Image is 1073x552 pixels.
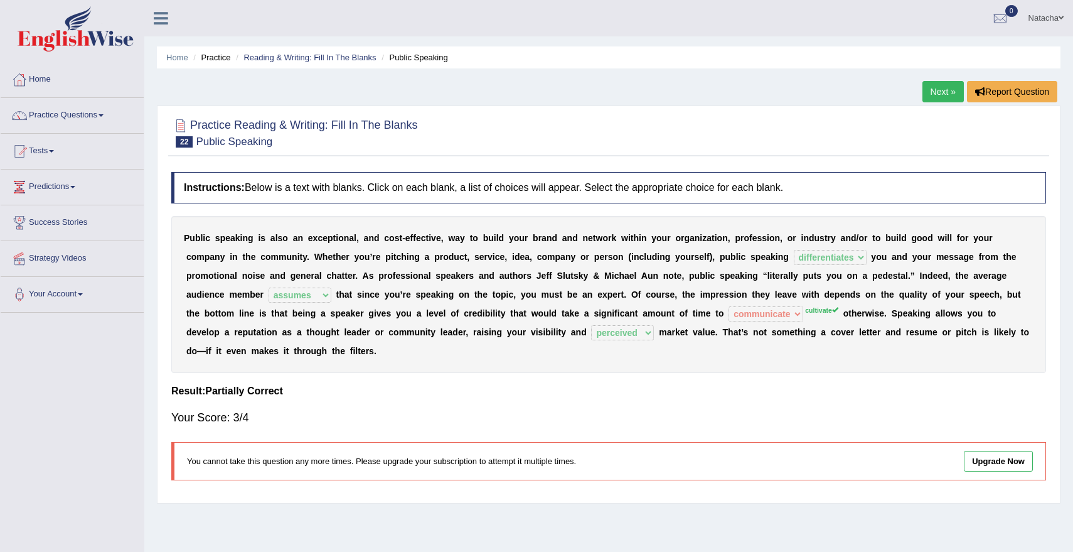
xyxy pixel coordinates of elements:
[421,233,426,243] b: c
[639,233,641,243] b: i
[230,233,235,243] b: a
[260,233,265,243] b: s
[780,233,782,243] b: ,
[766,252,771,262] b: a
[882,252,887,262] b: u
[467,252,469,262] b: ,
[825,233,828,243] b: t
[171,116,418,148] h2: Practice Reading & Writing: Fill In The Blanks
[690,233,695,243] b: a
[279,252,286,262] b: m
[313,233,318,243] b: x
[720,252,725,262] b: p
[831,233,836,243] b: y
[899,233,901,243] b: l
[243,53,376,62] a: Reading & Writing: Fill In The Blanks
[407,252,409,262] b: i
[547,252,555,262] b: m
[215,252,220,262] b: n
[740,252,745,262] b: c
[965,233,968,243] b: r
[1,277,144,308] a: Your Account
[989,233,992,243] b: r
[680,252,686,262] b: o
[200,233,203,243] b: l
[710,252,713,262] b: )
[333,233,336,243] b: t
[270,233,275,243] b: a
[936,252,944,262] b: m
[707,252,710,262] b: f
[393,252,397,262] b: t
[537,252,542,262] b: c
[176,136,193,148] span: 22
[841,233,846,243] b: a
[542,233,547,243] b: a
[684,233,690,243] b: g
[783,252,789,262] b: g
[338,233,344,243] b: o
[659,252,665,262] b: n
[509,233,514,243] b: y
[385,252,391,262] b: p
[960,233,966,243] b: o
[235,233,240,243] b: k
[828,233,831,243] b: r
[372,252,375,262] b: r
[190,233,195,243] b: u
[359,252,365,262] b: o
[580,252,586,262] b: o
[251,252,256,262] b: e
[416,233,421,243] b: e
[472,233,478,243] b: o
[455,233,460,243] b: a
[675,252,680,262] b: y
[596,233,603,243] b: w
[809,233,814,243] b: d
[333,252,336,262] b: t
[278,233,283,243] b: s
[265,252,271,262] b: o
[896,233,899,243] b: i
[876,252,882,262] b: o
[232,252,238,262] b: n
[494,233,496,243] b: i
[409,252,415,262] b: n
[715,233,717,243] b: i
[911,233,917,243] b: g
[778,252,784,262] b: n
[851,233,857,243] b: d
[704,252,707,262] b: l
[712,233,715,243] b: t
[292,252,297,262] b: n
[512,252,515,262] b: i
[699,252,704,262] b: e
[441,233,444,243] b: ,
[599,252,604,262] b: e
[691,252,694,262] b: r
[1,170,144,201] a: Predictions
[944,252,949,262] b: e
[426,233,429,243] b: t
[470,233,473,243] b: t
[552,233,557,243] b: d
[344,233,350,243] b: n
[761,252,766,262] b: e
[520,252,525,262] b: e
[448,233,455,243] b: w
[454,252,459,262] b: u
[752,233,757,243] b: e
[588,233,593,243] b: e
[220,252,225,262] b: y
[220,233,226,243] b: p
[978,233,984,243] b: o
[186,252,191,262] b: c
[171,172,1046,203] h4: Below is a text with blanks. Click on each blank, a list of choices will appear. Select the appro...
[1,98,144,129] a: Practice Questions
[479,252,484,262] b: e
[582,233,588,243] b: n
[307,252,309,262] b: .
[730,252,736,262] b: b
[530,252,532,262] b: ,
[793,233,796,243] b: r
